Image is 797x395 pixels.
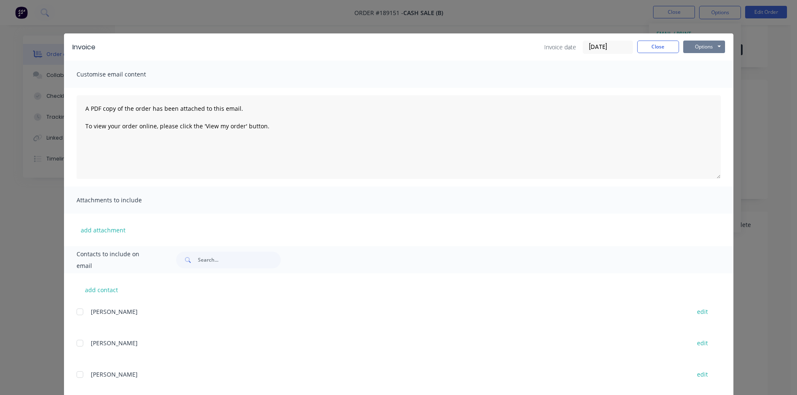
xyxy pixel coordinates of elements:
[544,43,576,51] span: Invoice date
[692,337,713,349] button: edit
[77,194,169,206] span: Attachments to include
[198,252,281,268] input: Search...
[683,41,725,53] button: Options
[77,95,721,179] textarea: A PDF copy of the order has been attached to this email. To view your order online, please click ...
[77,283,127,296] button: add contact
[91,370,138,378] span: [PERSON_NAME]
[692,306,713,317] button: edit
[91,308,138,316] span: [PERSON_NAME]
[77,248,156,272] span: Contacts to include on email
[72,42,95,52] div: Invoice
[637,41,679,53] button: Close
[91,339,138,347] span: [PERSON_NAME]
[692,369,713,380] button: edit
[77,69,169,80] span: Customise email content
[77,224,130,236] button: add attachment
